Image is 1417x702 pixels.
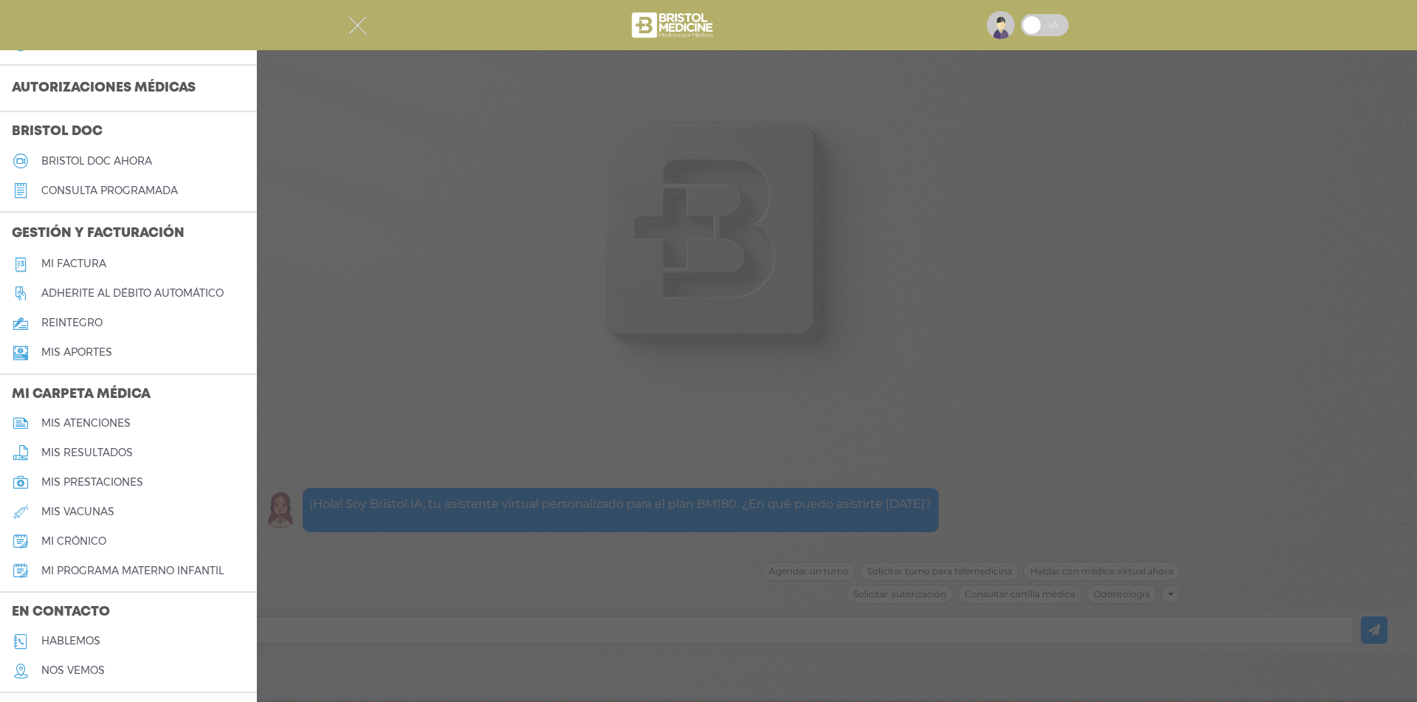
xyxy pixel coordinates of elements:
[987,11,1015,39] img: profile-placeholder.svg
[41,155,152,168] h5: Bristol doc ahora
[348,16,367,35] img: Cober_menu-close-white.svg
[41,535,106,548] h5: mi crónico
[41,317,103,329] h5: reintegro
[41,565,224,577] h5: mi programa materno infantil
[41,476,143,489] h5: mis prestaciones
[41,258,106,270] h5: Mi factura
[41,664,105,677] h5: nos vemos
[41,635,100,647] h5: hablemos
[41,417,131,430] h5: mis atenciones
[41,447,133,459] h5: mis resultados
[41,506,114,518] h5: mis vacunas
[41,346,112,359] h5: Mis aportes
[630,7,717,43] img: bristol-medicine-blanco.png
[41,185,178,197] h5: consulta programada
[41,287,224,300] h5: Adherite al débito automático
